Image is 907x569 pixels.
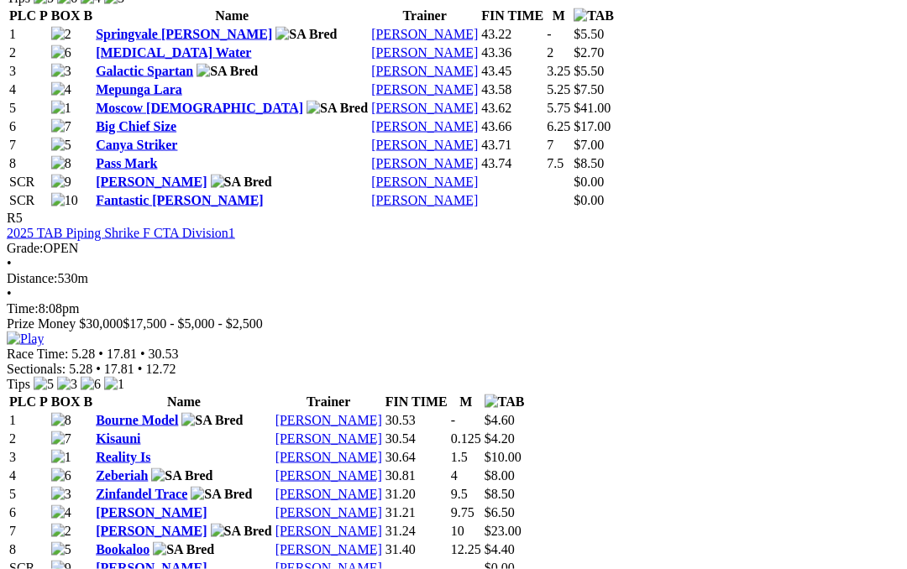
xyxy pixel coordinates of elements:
th: FIN TIME [480,8,544,24]
a: [PERSON_NAME] [275,487,382,501]
td: 1 [8,412,49,429]
a: Zeberiah [96,468,148,483]
text: 3.25 [547,64,570,78]
th: M [546,8,571,24]
a: [PERSON_NAME] [96,524,207,538]
img: 1 [51,101,71,116]
a: [PERSON_NAME] [371,45,478,60]
a: [PERSON_NAME] [371,193,478,207]
text: 7 [547,138,553,152]
span: $5.50 [574,27,604,41]
td: 31.21 [385,504,448,521]
span: $4.60 [485,413,515,427]
div: OPEN [7,241,900,256]
a: [PERSON_NAME] [371,27,478,41]
td: 8 [8,541,49,558]
a: [PERSON_NAME] [275,505,382,519]
span: R5 [7,211,23,225]
span: B [83,8,92,23]
span: $6.50 [485,505,515,519]
a: [PERSON_NAME] [96,175,207,189]
img: 3 [51,487,71,502]
img: 6 [51,468,71,483]
img: SA Bred [151,468,212,483]
span: $8.50 [574,156,604,170]
td: 30.54 [385,431,448,447]
a: 2025 TAB Piping Shrike F CTA Division1 [7,226,235,240]
span: 5.28 [71,347,95,361]
img: SA Bred [211,175,272,190]
a: Reality Is [96,450,150,464]
span: Grade: [7,241,44,255]
th: FIN TIME [385,394,448,410]
img: 3 [51,64,71,79]
td: 5 [8,486,49,503]
text: 12.25 [451,542,481,556]
a: [MEDICAL_DATA] Water [96,45,251,60]
td: 43.62 [480,100,544,117]
span: $5.50 [574,64,604,78]
text: 0.125 [451,431,481,446]
span: Race Time: [7,347,68,361]
a: Kisauni [96,431,140,446]
a: [PERSON_NAME] [371,138,478,152]
td: 4 [8,81,49,98]
a: [PERSON_NAME] [371,101,478,115]
span: 12.72 [145,362,176,376]
td: 8 [8,155,49,172]
span: Distance: [7,271,57,285]
td: 1 [8,26,49,43]
img: 1 [104,377,124,392]
text: - [451,413,455,427]
span: B [83,394,92,409]
img: 8 [51,156,71,171]
span: • [140,347,145,361]
span: BOX [51,8,81,23]
img: 8 [51,413,71,428]
span: 17.81 [104,362,134,376]
text: 7.5 [547,156,564,170]
td: 30.64 [385,449,448,466]
a: Pass Mark [96,156,157,170]
td: 2 [8,44,49,61]
span: $41.00 [574,101,611,115]
td: 30.81 [385,467,448,484]
img: Play [7,331,44,347]
text: 1.5 [451,450,468,464]
img: TAB [485,394,525,410]
img: 7 [51,431,71,446]
span: $17,500 - $5,000 - $2,500 [123,316,263,331]
img: 5 [51,542,71,557]
text: 6.25 [547,119,570,133]
span: $7.50 [574,82,604,97]
td: SCR [8,174,49,191]
a: [PERSON_NAME] [371,82,478,97]
a: [PERSON_NAME] [275,431,382,446]
a: Zinfandel Trace [96,487,187,501]
img: 7 [51,119,71,134]
td: 31.20 [385,486,448,503]
img: 1 [51,450,71,465]
td: 3 [8,449,49,466]
a: [PERSON_NAME] [371,119,478,133]
th: Trainer [275,394,383,410]
img: 4 [51,505,71,520]
a: Bookaloo [96,542,149,556]
img: 5 [34,377,54,392]
a: [PERSON_NAME] [371,156,478,170]
a: [PERSON_NAME] [96,505,207,519]
span: P [39,8,48,23]
a: Bourne Model [96,413,178,427]
span: 30.53 [149,347,179,361]
td: 43.71 [480,137,544,154]
text: 2 [547,45,553,60]
a: Mepunga Lara [96,82,182,97]
td: 4 [8,467,49,484]
img: 3 [57,377,77,392]
td: 43.74 [480,155,544,172]
text: 5.25 [547,82,570,97]
span: $10.00 [485,450,522,464]
span: • [96,362,101,376]
img: SA Bred [191,487,252,502]
img: 5 [51,138,71,153]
